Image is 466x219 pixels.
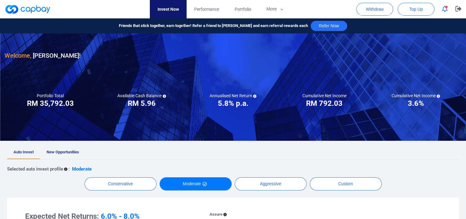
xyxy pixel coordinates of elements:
h3: 5.8% p.a. [218,98,248,108]
button: Custom [310,177,382,190]
p: Assure [210,211,222,218]
button: Top Up [398,3,434,16]
p: Selected auto invest profile [7,165,63,173]
button: Moderate [160,177,232,190]
p: Moderate [72,165,92,173]
h3: RM 792.03 [306,98,343,108]
span: Welcome, [5,52,31,59]
h5: Cumulative Net Income [391,93,440,98]
span: Portfolio [234,6,251,13]
button: Refer Now [311,21,347,31]
h5: Cumulative Net Income [302,93,347,98]
h5: Available Cash Balance [117,93,166,98]
p: : [68,165,70,173]
span: Performance [194,6,219,13]
button: Conservative [85,177,157,190]
h3: 3.6% [407,98,424,108]
button: Withdraw [356,3,393,16]
span: Auto Invest [13,150,34,154]
span: New Opportunities [47,150,79,154]
h3: [PERSON_NAME] ! [5,51,81,60]
h5: Portfolio Total [37,93,64,98]
h5: Annualised Net Return [209,93,256,98]
span: Friends that stick together, earn together! Refer a friend to [PERSON_NAME] and earn referral rew... [119,23,308,29]
h3: RM 5.96 [128,98,156,108]
h3: RM 35,792.03 [27,98,74,108]
button: Aggressive [235,177,307,190]
span: Top Up [409,6,423,12]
